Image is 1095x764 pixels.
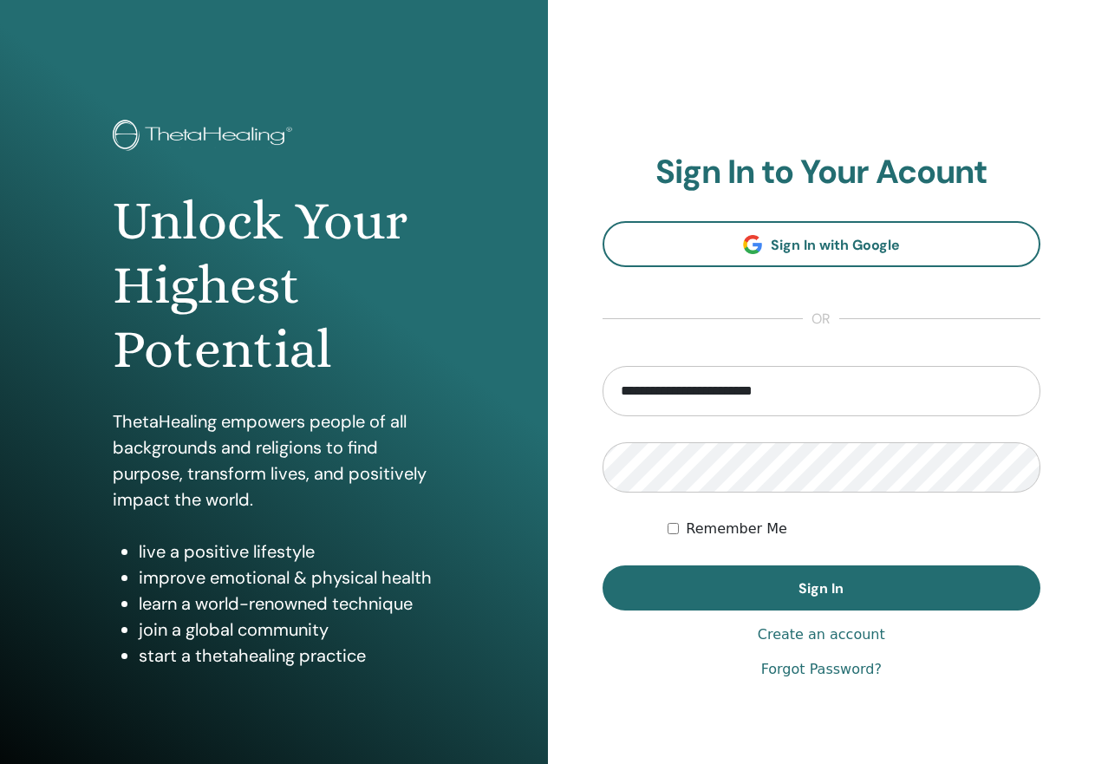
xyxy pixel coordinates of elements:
h2: Sign In to Your Acount [603,153,1041,193]
a: Forgot Password? [761,659,882,680]
span: or [803,309,839,330]
h1: Unlock Your Highest Potential [113,189,434,382]
li: start a thetahealing practice [139,643,434,669]
div: Keep me authenticated indefinitely or until I manually logout [668,519,1040,539]
a: Create an account [758,624,885,645]
span: Sign In with Google [771,236,900,254]
button: Sign In [603,565,1041,611]
label: Remember Me [686,519,787,539]
li: improve emotional & physical health [139,565,434,591]
a: Sign In with Google [603,221,1041,267]
li: join a global community [139,617,434,643]
li: live a positive lifestyle [139,539,434,565]
p: ThetaHealing empowers people of all backgrounds and religions to find purpose, transform lives, a... [113,408,434,513]
li: learn a world-renowned technique [139,591,434,617]
span: Sign In [798,579,844,597]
